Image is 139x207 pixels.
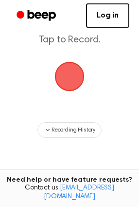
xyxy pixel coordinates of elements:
button: Recording History [37,122,102,138]
img: Beep Logo [55,62,84,91]
a: [EMAIL_ADDRESS][DOMAIN_NAME] [44,185,114,200]
span: Contact us [6,184,133,201]
p: Tap to Record. [17,34,122,46]
a: Beep [10,6,65,25]
a: Log in [86,3,129,28]
span: Recording History [52,126,95,134]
